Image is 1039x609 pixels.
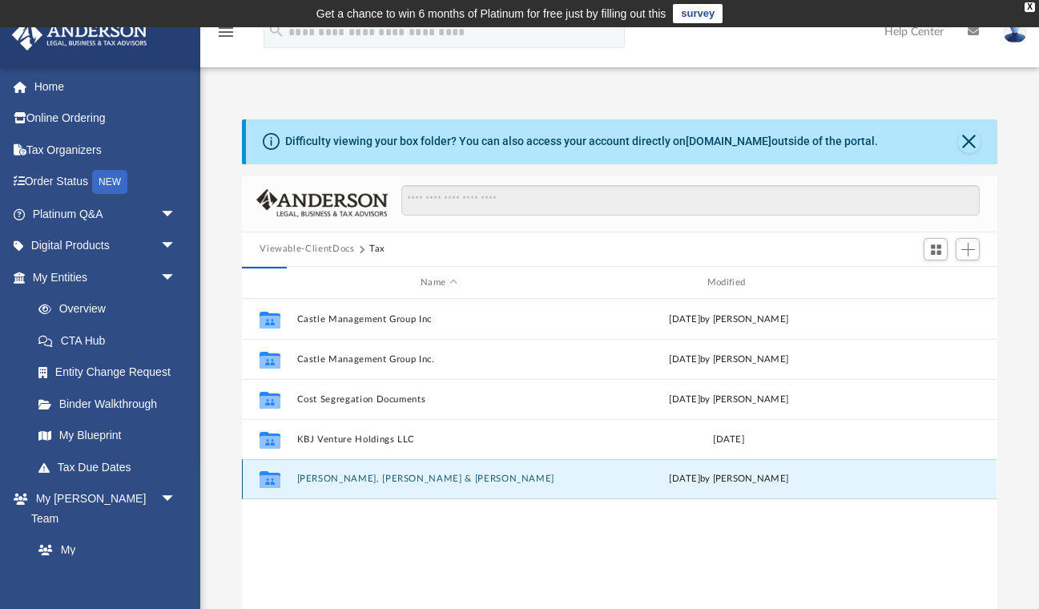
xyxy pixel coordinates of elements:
[587,433,871,447] div: [DATE]
[92,170,127,194] div: NEW
[297,314,581,325] button: Castle Management Group Inc
[22,293,200,325] a: Overview
[587,313,871,327] div: [DATE] by [PERSON_NAME]
[11,261,200,293] a: My Entitiesarrow_drop_down
[22,420,192,452] a: My Blueprint
[587,473,871,487] div: [DATE] by [PERSON_NAME]
[216,22,236,42] i: menu
[958,131,981,153] button: Close
[260,242,354,256] button: Viewable-ClientDocs
[316,4,666,23] div: Get a chance to win 6 months of Platinum for free just by filling out this
[160,198,192,231] span: arrow_drop_down
[673,4,723,23] a: survey
[268,22,285,39] i: search
[11,103,200,135] a: Online Ordering
[249,276,289,290] div: id
[297,474,581,485] button: [PERSON_NAME], [PERSON_NAME] & [PERSON_NAME]
[924,238,948,260] button: Switch to Grid View
[1003,20,1027,43] img: User Pic
[216,30,236,42] a: menu
[160,483,192,516] span: arrow_drop_down
[369,242,385,256] button: Tax
[11,134,200,166] a: Tax Organizers
[22,534,184,606] a: My [PERSON_NAME] Team
[22,325,200,357] a: CTA Hub
[296,276,580,290] div: Name
[160,230,192,263] span: arrow_drop_down
[160,261,192,294] span: arrow_drop_down
[297,354,581,365] button: Castle Management Group Inc.
[22,388,200,420] a: Binder Walkthrough
[285,133,878,150] div: Difficulty viewing your box folder? You can also access your account directly on outside of the p...
[22,357,200,389] a: Entity Change Request
[11,483,192,534] a: My [PERSON_NAME] Teamarrow_drop_down
[1025,2,1035,12] div: close
[587,276,871,290] div: Modified
[297,394,581,405] button: Cost Segregation Documents
[11,198,200,230] a: Platinum Q&Aarrow_drop_down
[587,393,871,407] div: [DATE] by [PERSON_NAME]
[878,276,990,290] div: id
[11,230,200,262] a: Digital Productsarrow_drop_down
[11,71,200,103] a: Home
[11,166,200,199] a: Order StatusNEW
[22,451,200,483] a: Tax Due Dates
[401,185,980,216] input: Search files and folders
[297,434,581,445] button: KBJ Venture Holdings LLC
[956,238,980,260] button: Add
[7,19,152,50] img: Anderson Advisors Platinum Portal
[686,135,771,147] a: [DOMAIN_NAME]
[587,353,871,367] div: [DATE] by [PERSON_NAME]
